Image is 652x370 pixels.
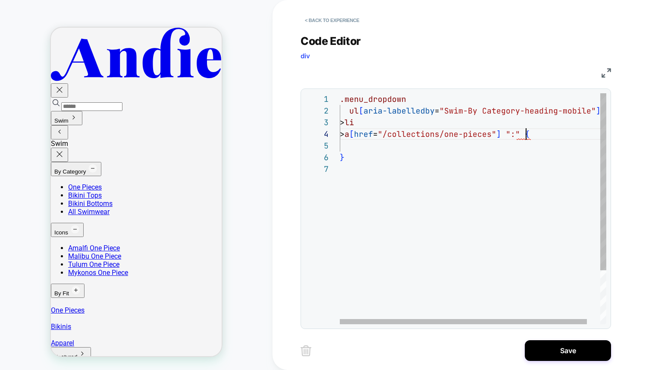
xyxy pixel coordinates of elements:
[3,141,35,147] span: By Category
[305,105,329,117] div: 2
[17,172,62,180] a: Bikini Bottoms
[17,233,69,241] a: Tulum One Piece
[305,117,329,128] div: 3
[340,152,345,162] span: }
[525,340,611,361] button: Save
[301,52,310,60] span: div
[345,117,354,127] span: li
[17,225,70,233] a: Malibu One Piece
[345,129,349,139] span: a
[3,90,18,96] span: Swim
[340,117,345,127] span: >
[301,35,361,47] span: Code Editor
[496,129,501,139] span: ]
[17,164,51,172] a: Bikini Tops
[305,140,329,152] div: 5
[435,106,439,116] span: =
[3,262,18,269] span: By Fit
[506,129,515,139] span: ":
[305,93,329,105] div: 1
[301,13,364,27] button: < Back to experience
[340,129,345,139] span: >
[378,129,496,139] span: "/collections/one-pieces"
[3,326,26,332] span: Featured
[305,163,329,175] div: 7
[349,129,354,139] span: [
[359,106,364,116] span: [
[17,216,69,225] a: Amalfi One Piece
[301,345,311,356] img: delete
[349,106,359,116] span: ul
[354,129,373,139] span: href
[340,94,406,104] span: .menu_dropdown
[17,241,77,249] a: Mykonos One Piece
[439,106,596,116] span: "Swim-By Category-heading-mobile"
[305,152,329,163] div: 6
[373,129,378,139] span: =
[596,106,601,116] span: ]
[17,155,51,164] a: One Pieces
[3,202,17,208] span: Icons
[515,129,520,139] span: "
[525,129,530,139] span: {
[17,180,59,188] a: All Swimwear
[602,68,611,78] img: fullscreen
[364,106,435,116] span: aria-labelledby
[305,128,329,140] div: 4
